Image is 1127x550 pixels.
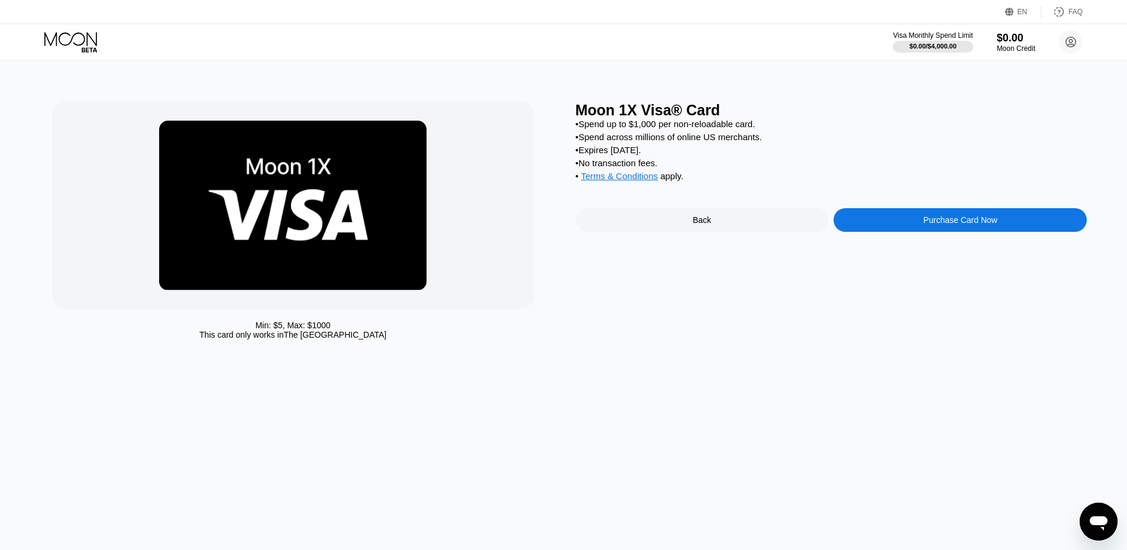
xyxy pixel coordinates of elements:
div: $0.00 / $4,000.00 [909,43,957,50]
div: FAQ [1068,8,1083,16]
div: • No transaction fees. [576,158,1087,168]
div: Visa Monthly Spend Limit$0.00/$4,000.00 [893,31,973,53]
div: Back [693,215,711,225]
div: Purchase Card Now [923,215,997,225]
div: Moon Credit [997,44,1035,53]
div: $0.00 [997,32,1035,44]
div: Min: $ 5 , Max: $ 1000 [256,321,331,330]
div: • Expires [DATE]. [576,145,1087,155]
span: Terms & Conditions [581,171,658,181]
div: EN [1018,8,1028,16]
div: EN [1005,6,1041,18]
div: This card only works in The [GEOGRAPHIC_DATA] [199,330,386,339]
div: • Spend across millions of online US merchants. [576,132,1087,142]
div: • apply . [576,171,1087,184]
div: $0.00Moon Credit [997,32,1035,53]
div: Purchase Card Now [834,208,1087,232]
div: Back [576,208,829,232]
div: • Spend up to $1,000 per non-reloadable card. [576,119,1087,129]
div: Moon 1X Visa® Card [576,102,1087,119]
iframe: Button to launch messaging window [1080,503,1118,541]
div: FAQ [1041,6,1083,18]
div: Visa Monthly Spend Limit [893,31,973,40]
div: Terms & Conditions [581,171,658,184]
